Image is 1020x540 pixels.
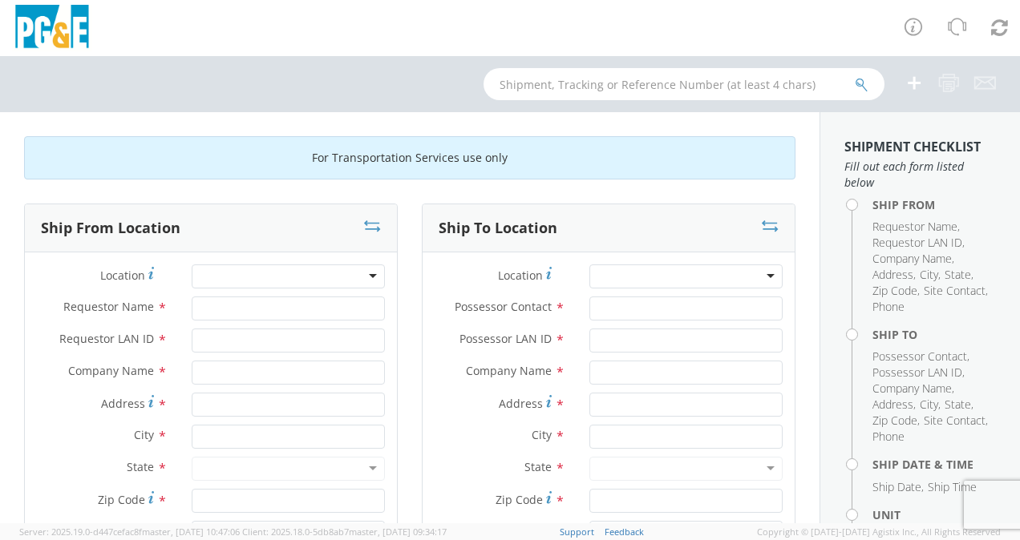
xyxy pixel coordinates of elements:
span: Phone [872,429,905,444]
span: Site Contact [924,413,986,428]
span: City [920,397,938,412]
li: , [872,251,954,267]
span: Zip Code [496,492,543,507]
h3: Ship From Location [41,220,180,236]
span: Ship Time [928,479,977,494]
span: Zip Code [872,413,917,428]
li: , [872,381,954,397]
span: City [920,267,938,282]
span: State [524,459,552,474]
span: Zip Code [98,492,145,507]
span: Possessor Contact [455,299,552,314]
img: pge-logo-06675f144f4cfa6a6814.png [12,5,92,52]
span: State [945,267,971,282]
span: Ship Date [872,479,921,494]
input: Shipment, Tracking or Reference Number (at least 4 chars) [484,68,884,100]
span: Requestor Name [872,219,957,234]
h4: Ship From [872,199,996,211]
li: , [872,397,916,413]
span: Requestor LAN ID [59,331,154,346]
span: Possessor LAN ID [459,331,552,346]
li: , [924,283,988,299]
span: Phone [872,299,905,314]
strong: Shipment Checklist [844,138,981,155]
span: Requestor LAN ID [872,235,962,250]
span: Location [100,268,145,283]
span: Server: 2025.19.0-d447cefac8f [19,526,240,538]
li: , [872,219,960,235]
li: , [872,267,916,283]
span: Address [101,396,145,411]
li: , [945,397,973,413]
li: , [872,479,924,495]
li: , [872,235,965,251]
span: Client: 2025.18.0-5db8ab7 [242,526,447,538]
li: , [872,413,920,429]
div: For Transportation Services use only [24,136,795,179]
span: Address [499,396,543,411]
li: , [872,349,969,365]
h4: Ship To [872,328,996,341]
a: Feedback [605,526,644,538]
li: , [945,267,973,283]
span: Company Name [68,363,154,378]
span: Location [498,268,543,283]
span: State [945,397,971,412]
span: City [134,427,154,442]
h4: Unit [872,509,996,521]
span: Company Name [466,363,552,378]
h4: Ship Date & Time [872,458,996,470]
li: , [920,267,941,283]
a: Support [560,526,594,538]
span: State [127,459,154,474]
li: , [924,413,988,429]
span: Requestor Name [63,299,154,314]
span: master, [DATE] 10:47:06 [142,526,240,538]
span: Possessor Contact [872,349,967,364]
span: Copyright © [DATE]-[DATE] Agistix Inc., All Rights Reserved [757,526,1001,538]
span: City [532,427,552,442]
li: , [872,283,920,299]
span: Fill out each form listed below [844,159,996,191]
span: Site Contact [924,283,986,298]
span: Company Name [872,381,952,396]
span: master, [DATE] 09:34:17 [349,526,447,538]
h3: Ship To Location [439,220,557,236]
span: Zip Code [872,283,917,298]
span: Address [872,267,913,282]
li: , [920,397,941,413]
span: Possessor LAN ID [872,365,962,380]
span: Company Name [872,251,952,266]
li: , [872,365,965,381]
span: Address [872,397,913,412]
